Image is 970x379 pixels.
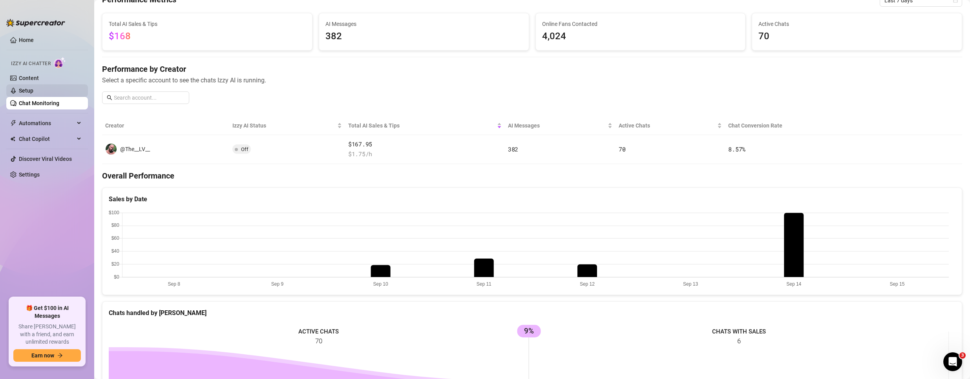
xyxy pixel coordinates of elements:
[619,145,625,153] span: 70
[54,57,66,68] img: AI Chatter
[114,93,185,102] input: Search account...
[13,304,81,320] span: 🎁 Get $100 in AI Messages
[19,117,75,129] span: Automations
[241,146,248,152] span: Off
[758,29,955,44] span: 70
[106,144,117,155] img: @The__LV__
[619,121,716,130] span: Active Chats
[542,20,739,28] span: Online Fans Contacted
[325,29,522,44] span: 382
[19,37,34,43] a: Home
[758,20,955,28] span: Active Chats
[542,29,739,44] span: 4,024
[102,75,962,85] span: Select a specific account to see the chats Izzy AI is running.
[109,194,955,204] div: Sales by Date
[348,140,502,149] span: $167.95
[6,19,65,27] img: logo-BBDzfeDw.svg
[120,146,150,152] span: @The__LV__
[10,136,15,142] img: Chat Copilot
[109,31,131,42] span: $168
[232,121,336,130] span: Izzy AI Status
[345,117,505,135] th: Total AI Sales & Tips
[508,145,518,153] span: 382
[109,308,955,318] div: Chats handled by [PERSON_NAME]
[505,117,616,135] th: AI Messages
[13,323,81,346] span: Share [PERSON_NAME] with a friend, and earn unlimited rewards
[19,75,39,81] a: Content
[19,171,40,178] a: Settings
[943,352,962,371] iframe: Intercom live chat
[348,121,495,130] span: Total AI Sales & Tips
[728,145,745,153] span: 8.57 %
[102,170,962,181] h4: Overall Performance
[11,60,51,67] span: Izzy AI Chatter
[31,352,54,359] span: Earn now
[57,353,63,358] span: arrow-right
[348,149,502,159] span: $ 1.75 /h
[107,95,112,100] span: search
[19,87,33,94] a: Setup
[19,156,72,162] a: Discover Viral Videos
[616,117,725,135] th: Active Chats
[229,117,345,135] th: Izzy AI Status
[102,64,962,75] h4: Performance by Creator
[725,117,876,135] th: Chat Conversion Rate
[19,100,59,106] a: Chat Monitoring
[959,352,966,359] span: 3
[13,349,81,362] button: Earn nowarrow-right
[10,120,16,126] span: thunderbolt
[109,20,306,28] span: Total AI Sales & Tips
[102,117,229,135] th: Creator
[19,133,75,145] span: Chat Copilot
[325,20,522,28] span: AI Messages
[508,121,606,130] span: AI Messages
